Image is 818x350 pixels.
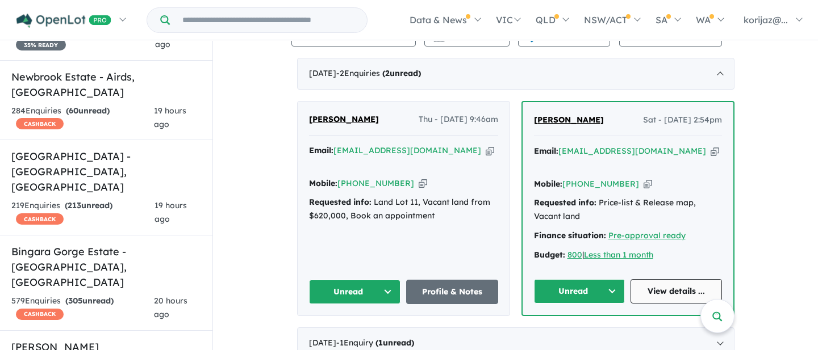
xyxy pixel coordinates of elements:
[375,338,414,348] strong: ( unread)
[16,14,111,28] img: Openlot PRO Logo White
[309,197,372,207] strong: Requested info:
[11,104,154,132] div: 284 Enquir ies
[336,338,414,348] span: - 1 Enquir y
[534,115,604,125] span: [PERSON_NAME]
[744,14,788,26] span: korijaz@...
[16,118,64,129] span: CASHBACK
[534,279,625,303] button: Unread
[584,250,653,260] a: Less than 1 month
[419,178,427,189] button: Copy
[68,200,81,210] span: 213
[378,338,383,348] span: 1
[309,114,379,124] span: [PERSON_NAME]
[534,113,604,127] a: [PERSON_NAME]
[65,200,112,210] strong: ( unread)
[644,178,652,190] button: Copy
[643,113,722,127] span: Sat - [DATE] 2:54pm
[68,296,82,306] span: 305
[567,250,582,260] a: 800
[562,179,639,189] a: [PHONE_NUMBER]
[534,248,722,262] div: |
[486,145,494,157] button: Copy
[11,199,155,226] div: 219 Enquir ies
[297,58,734,90] div: [DATE]
[65,296,114,306] strong: ( unread)
[336,68,421,78] span: - 2 Enquir ies
[16,309,64,320] span: CASHBACK
[309,280,401,304] button: Unread
[16,213,64,225] span: CASHBACK
[631,279,722,303] a: View details ...
[11,149,201,195] h5: [GEOGRAPHIC_DATA] - [GEOGRAPHIC_DATA] , [GEOGRAPHIC_DATA]
[534,230,606,241] strong: Finance situation:
[337,178,414,188] a: [PHONE_NUMBER]
[155,200,187,224] span: 19 hours ago
[172,8,365,32] input: Try estate name, suburb, builder or developer
[333,145,481,155] a: [EMAIL_ADDRESS][DOMAIN_NAME]
[11,244,201,290] h5: Bingara Gorge Estate - [GEOGRAPHIC_DATA] , [GEOGRAPHIC_DATA]
[154,106,186,129] span: 19 hours ago
[309,145,333,155] strong: Email:
[309,196,498,223] div: Land Lot 11, Vacant land from $620,000, Book an appointment
[11,69,201,100] h5: Newbrook Estate - Airds , [GEOGRAPHIC_DATA]
[608,230,686,241] a: Pre-approval ready
[309,113,379,126] a: [PERSON_NAME]
[558,146,706,156] a: [EMAIL_ADDRESS][DOMAIN_NAME]
[534,179,562,189] strong: Mobile:
[534,196,722,224] div: Price-list & Release map, Vacant land
[534,146,558,156] strong: Email:
[534,250,565,260] strong: Budget:
[382,68,421,78] strong: ( unread)
[16,39,66,50] span: 35 % READY
[66,106,110,116] strong: ( unread)
[154,296,187,319] span: 20 hours ago
[155,26,187,49] span: 19 hours ago
[11,294,154,322] div: 579 Enquir ies
[419,113,498,126] span: Thu - [DATE] 9:46am
[69,106,78,116] span: 60
[309,178,337,188] strong: Mobile:
[406,280,498,304] a: Profile & Notes
[534,197,596,208] strong: Requested info:
[711,145,719,157] button: Copy
[385,68,390,78] span: 2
